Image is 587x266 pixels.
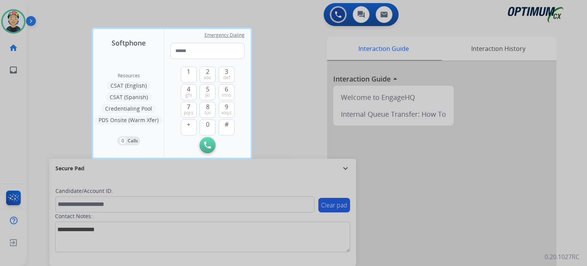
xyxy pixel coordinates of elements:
span: Emergency Dialing [204,32,245,38]
button: 0 [199,119,216,135]
span: Softphone [112,38,146,48]
span: def [223,75,230,81]
span: 3 [225,67,228,76]
span: 4 [187,85,190,94]
span: 1 [187,67,190,76]
button: 5jkl [199,84,216,100]
button: 1 [181,67,197,83]
span: ghi [185,92,192,98]
button: 7pqrs [181,102,197,118]
span: Resources [118,73,140,79]
span: pqrs [184,110,193,116]
button: CSAT (Spanish) [106,93,152,102]
p: 0.20.1027RC [545,252,579,261]
button: 0Calls [117,136,140,145]
img: call-button [204,142,211,149]
button: 6mno [219,84,235,100]
button: 3def [219,67,235,83]
span: 7 [187,102,190,111]
p: Calls [128,137,138,144]
button: 8tuv [199,102,216,118]
button: # [219,119,235,135]
span: # [225,120,229,129]
span: 5 [206,85,209,94]
button: 2abc [199,67,216,83]
span: jkl [205,92,210,98]
p: 0 [120,137,126,144]
button: CSAT (English) [107,81,151,90]
button: Credentialing Pool [101,104,156,113]
span: wxyz [221,110,232,116]
button: 4ghi [181,84,197,100]
button: PDS Onsite (Warm Xfer) [95,116,162,125]
span: 2 [206,67,209,76]
span: 6 [225,85,228,94]
button: 9wxyz [219,102,235,118]
span: mno [222,92,231,98]
span: 9 [225,102,228,111]
span: 8 [206,102,209,111]
span: + [187,120,190,129]
button: + [181,119,197,135]
span: tuv [204,110,211,116]
span: 0 [206,120,209,129]
span: abc [204,75,211,81]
